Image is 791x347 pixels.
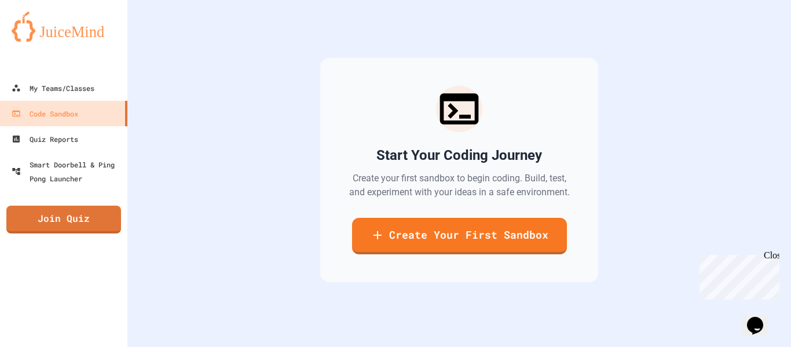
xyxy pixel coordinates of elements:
div: Quiz Reports [12,132,78,146]
a: Create Your First Sandbox [352,218,567,254]
img: logo-orange.svg [12,12,116,42]
div: Smart Doorbell & Ping Pong Launcher [12,158,123,185]
p: Create your first sandbox to begin coding. Build, test, and experiment with your ideas in a safe ... [348,171,570,199]
div: Chat with us now!Close [5,5,80,74]
div: Code Sandbox [12,107,78,120]
h2: Start Your Coding Journey [376,146,542,165]
a: Join Quiz [6,206,121,233]
div: My Teams/Classes [12,81,94,95]
iframe: chat widget [695,250,779,299]
iframe: chat widget [742,301,779,335]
